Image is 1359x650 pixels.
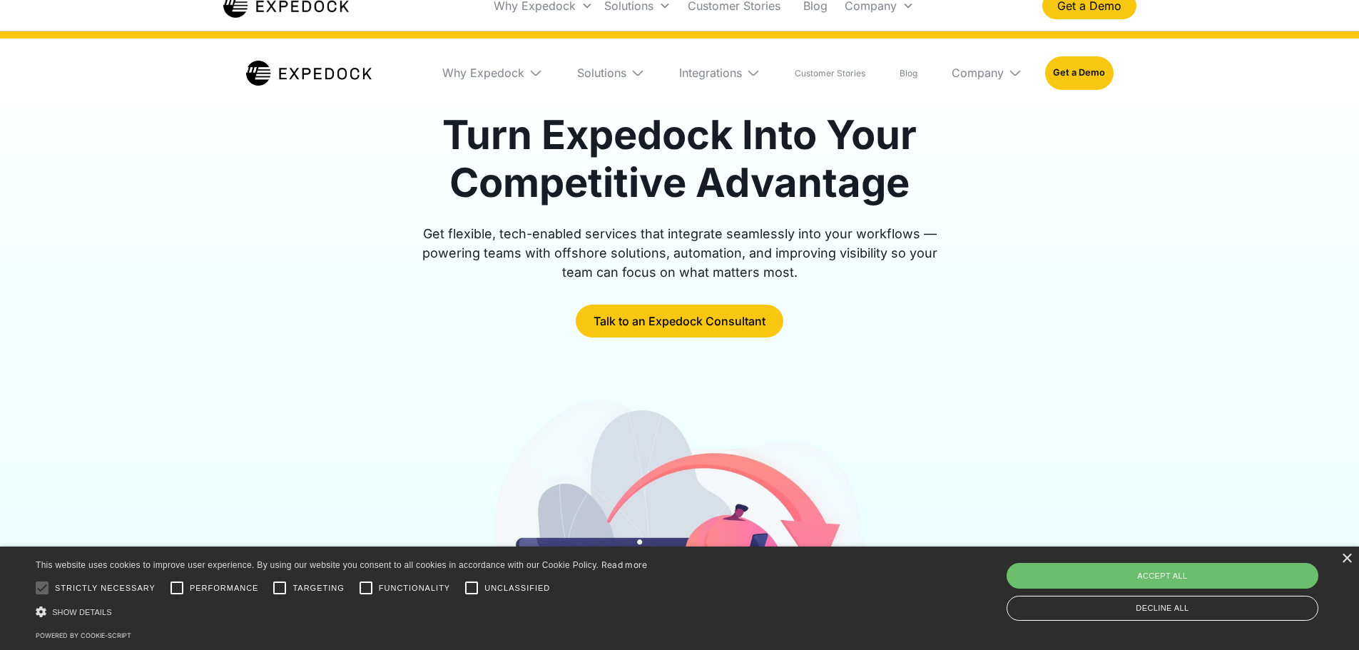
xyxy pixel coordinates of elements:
[1007,563,1318,589] div: Accept all
[292,582,344,594] span: Targeting
[431,39,554,107] div: Why Expedock
[1007,596,1318,621] div: Decline all
[668,39,772,107] div: Integrations
[1045,56,1113,89] a: Get a Demo
[601,559,648,570] a: Read more
[888,39,929,107] a: Blog
[52,608,112,616] span: Show details
[190,582,259,594] span: Performance
[36,631,131,639] a: Powered by cookie-script
[783,39,877,107] a: Customer Stories
[679,66,742,80] div: Integrations
[940,39,1034,107] div: Company
[576,305,783,337] a: Talk to an Expedock Consultant
[36,560,599,570] span: This website uses cookies to improve user experience. By using our website you consent to all coo...
[442,66,524,80] div: Why Expedock
[406,224,954,282] div: Get flexible, tech-enabled services that integrate seamlessly into your workflows — powering team...
[577,66,626,80] div: Solutions
[952,66,1004,80] div: Company
[406,111,954,207] h1: Turn Expedock Into Your Competitive Advantage
[379,582,450,594] span: Functionality
[55,582,156,594] span: Strictly necessary
[36,604,648,619] div: Show details
[1121,496,1359,650] iframe: Chat Widget
[484,582,550,594] span: Unclassified
[566,39,656,107] div: Solutions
